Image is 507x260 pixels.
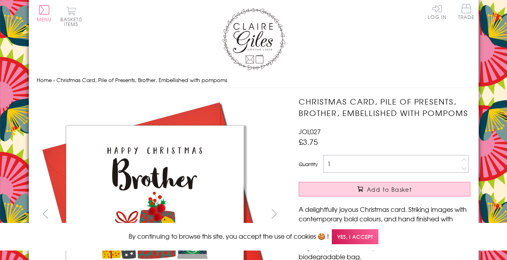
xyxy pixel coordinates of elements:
[458,4,475,21] a: Trade
[37,205,54,223] button: prev
[299,127,321,136] span: JOL027
[299,182,470,196] button: Add to Basket
[37,5,52,22] button: Menu
[56,76,227,84] span: Christmas Card, Pile of Presents, Brother, Embellished with pompoms
[64,16,82,28] span: 0 items
[37,76,52,84] a: Home
[37,16,52,23] span: Menu
[299,96,470,119] h1: Christmas Card, Pile of Presents, Brother, Embellished with pompoms
[60,6,82,26] button: Basket0 items
[428,4,447,19] a: Log In
[222,8,285,70] img: Claire Giles Greetings Cards
[299,161,318,168] label: Quantity
[53,76,55,84] span: ›
[265,205,283,223] button: next
[367,185,412,193] span: Add to Basket
[332,229,378,245] span: Yes, I accept
[458,4,475,19] span: Trade
[37,72,471,88] nav: breadcrumbs
[299,136,318,147] span: £3.75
